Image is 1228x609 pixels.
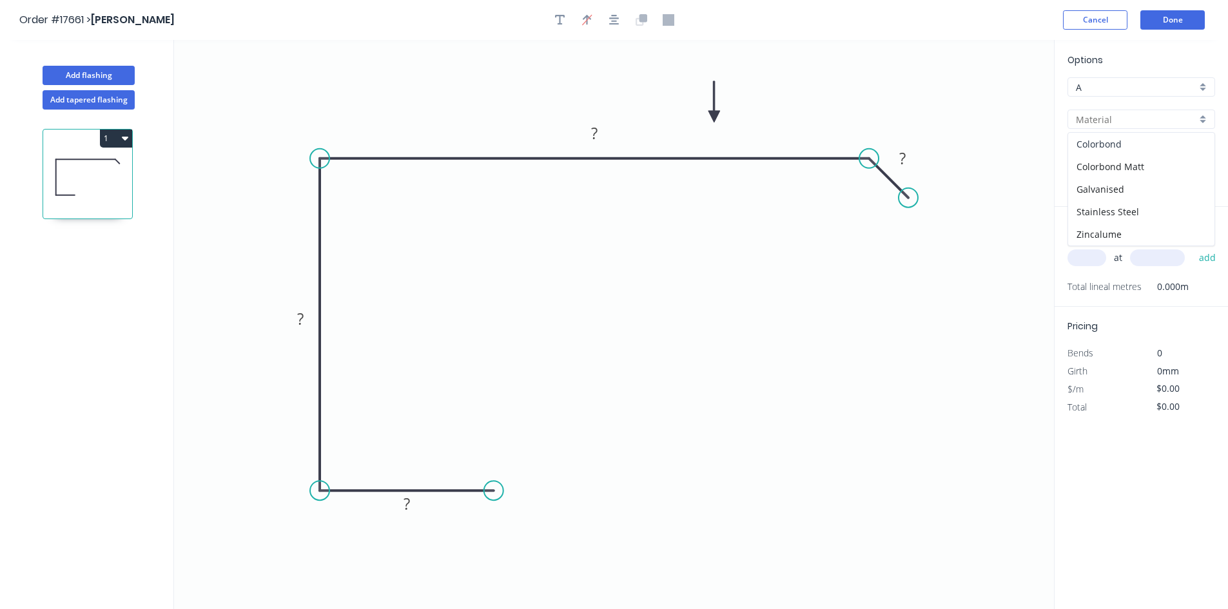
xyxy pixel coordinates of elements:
[1157,347,1162,359] span: 0
[1067,53,1103,66] span: Options
[1067,347,1093,359] span: Bends
[899,148,906,169] tspan: ?
[43,66,135,85] button: Add flashing
[297,308,304,329] tspan: ?
[1067,383,1084,395] span: $/m
[1193,247,1223,269] button: add
[1114,249,1122,267] span: at
[1067,320,1098,333] span: Pricing
[591,122,598,144] tspan: ?
[1067,278,1142,296] span: Total lineal metres
[1076,113,1196,126] input: Material
[1068,223,1214,246] div: Zincalume
[1157,365,1179,377] span: 0mm
[1067,401,1087,413] span: Total
[43,90,135,110] button: Add tapered flashing
[1063,10,1127,30] button: Cancel
[1067,365,1087,377] span: Girth
[1142,278,1189,296] span: 0.000m
[1068,133,1214,155] div: Colorbond
[1068,155,1214,178] div: Colorbond Matt
[91,12,175,27] span: [PERSON_NAME]
[1068,200,1214,223] div: Stainless Steel
[19,12,91,27] span: Order #17661 >
[1076,81,1196,94] input: Price level
[174,40,1054,609] svg: 0
[1068,178,1214,200] div: Galvanised
[1140,10,1205,30] button: Done
[100,130,132,148] button: 1
[404,493,410,514] tspan: ?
